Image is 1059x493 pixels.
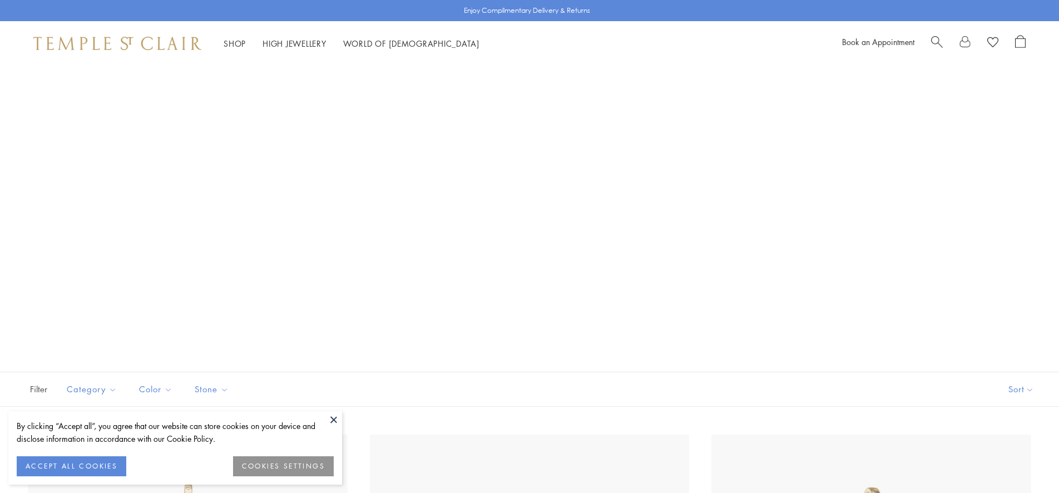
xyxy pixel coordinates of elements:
button: Color [131,377,181,402]
span: Category [61,382,125,396]
button: ACCEPT ALL COOKIES [17,456,126,476]
span: Stone [189,382,237,396]
button: Stone [186,377,237,402]
iframe: Gorgias live chat messenger [1003,441,1048,482]
nav: Main navigation [224,37,479,51]
span: Color [133,382,181,396]
div: By clicking “Accept all”, you agree that our website can store cookies on your device and disclos... [17,420,334,445]
a: World of [DEMOGRAPHIC_DATA]World of [DEMOGRAPHIC_DATA] [343,38,479,49]
a: View Wishlist [987,35,998,52]
a: Open Shopping Bag [1015,35,1026,52]
button: Category [58,377,125,402]
a: Book an Appointment [842,36,914,47]
a: ShopShop [224,38,246,49]
p: Enjoy Complimentary Delivery & Returns [464,5,590,16]
img: Temple St. Clair [33,37,201,50]
button: COOKIES SETTINGS [233,456,334,476]
button: Show sort by [983,372,1059,406]
a: Search [931,35,943,52]
a: High JewelleryHigh Jewellery [263,38,326,49]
